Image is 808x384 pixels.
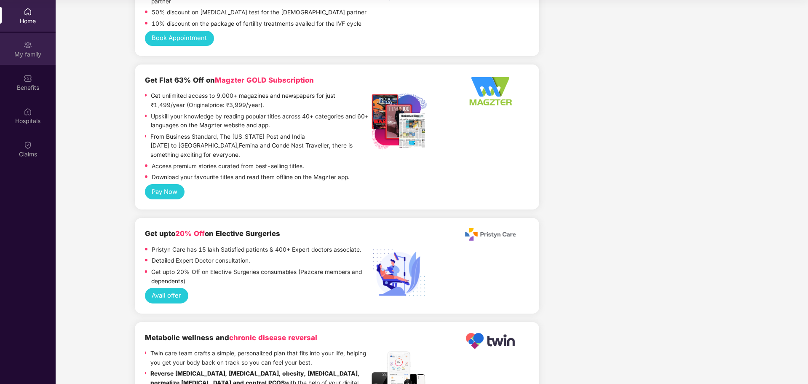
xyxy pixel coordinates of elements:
span: chronic disease reversal [229,333,317,342]
img: svg+xml;base64,PHN2ZyBpZD0iSG9zcGl0YWxzIiB4bWxucz0iaHR0cDovL3d3dy53My5vcmcvMjAwMC9zdmciIHdpZHRoPS... [24,107,32,116]
p: 10% discount on the package of fertility treatments availed for the IVF cycle [152,19,361,29]
button: Book Appointment [145,31,214,46]
span: Magzter GOLD Subscription [215,76,314,84]
b: Get Flat 63% Off on [145,76,314,84]
p: Detailed Expert Doctor consultation. [152,256,250,266]
img: Logo%20-%20Option%202_340x220%20-%20Edited.png [465,75,516,107]
img: svg+xml;base64,PHN2ZyBpZD0iQmVuZWZpdHMiIHhtbG5zPSJodHRwOi8vd3d3LnczLm9yZy8yMDAwL3N2ZyIgd2lkdGg9Ij... [24,74,32,83]
p: From Business Standard, The [US_STATE] Post and India [DATE] to [GEOGRAPHIC_DATA],Femina and Cond... [150,132,369,160]
p: Download your favourite titles and read them offline on the Magzter app. [152,173,350,182]
b: Get upto on Elective Surgeries [145,229,280,238]
button: Avail offer [145,288,188,303]
p: 50% discount on [MEDICAL_DATA] test for the [DEMOGRAPHIC_DATA] partner [152,8,367,17]
img: svg+xml;base64,PHN2ZyBpZD0iQ2xhaW0iIHhtbG5zPSJodHRwOi8vd3d3LnczLm9yZy8yMDAwL3N2ZyIgd2lkdGg9IjIwIi... [24,141,32,149]
p: Get unlimited access to 9,000+ magazines and newspapers for just ₹1,499/year (Originalprice: ₹3,9... [151,91,369,110]
img: Pristyn_Care_Logo%20(1).png [465,228,516,241]
p: Get upto 20% Off on Elective Surgeries consumables (Pazcare members and dependents) [151,268,369,286]
span: 20% Off [175,229,205,238]
img: Logo.png [465,332,516,350]
img: svg+xml;base64,PHN2ZyBpZD0iSG9tZSIgeG1sbnM9Imh0dHA6Ly93d3cudzMub3JnLzIwMDAvc3ZnIiB3aWR0aD0iMjAiIG... [24,8,32,16]
p: Pristyn Care has 15 lakh Satisfied patients & 400+ Expert doctors associate. [152,245,361,255]
img: Listing%20Image%20-%20Option%201%20-%20Edited.png [369,91,428,150]
button: Pay Now [145,184,185,200]
p: Twin care team crafts a simple, personalized plan that fits into your life, helping you get your ... [150,349,369,367]
img: Elective%20Surgery.png [369,245,428,304]
img: svg+xml;base64,PHN2ZyB3aWR0aD0iMjAiIGhlaWdodD0iMjAiIHZpZXdCb3g9IjAgMCAyMCAyMCIgZmlsbD0ibm9uZSIgeG... [24,41,32,49]
p: Upskill your knowledge by reading popular titles across 40+ categories and 60+ languages on the M... [151,112,369,130]
b: Metabolic wellness and [145,333,317,342]
p: Access premium stories curated from best-selling titles. [152,162,304,171]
